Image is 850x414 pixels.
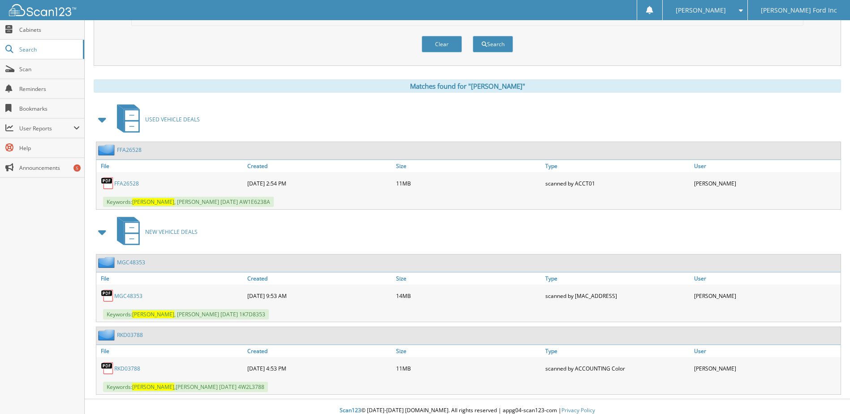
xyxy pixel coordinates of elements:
span: NEW VEHICLE DEALS [145,228,198,236]
span: Keywords: , [PERSON_NAME] [DATE] AW1E6238A [103,197,274,207]
span: USED VEHICLE DEALS [145,116,200,123]
a: MGC48353 [114,292,142,300]
span: Cabinets [19,26,80,34]
div: scanned by [MAC_ADDRESS] [543,287,692,305]
a: File [96,345,245,357]
a: USED VEHICLE DEALS [112,102,200,137]
img: PDF.png [101,362,114,375]
img: folder2.png [98,144,117,155]
span: Scan [19,65,80,73]
div: [DATE] 2:54 PM [245,174,394,192]
a: NEW VEHICLE DEALS [112,214,198,250]
span: Help [19,144,80,152]
div: [PERSON_NAME] [692,174,841,192]
div: scanned by ACCOUNTING Color [543,359,692,377]
a: Type [543,160,692,172]
button: Clear [422,36,462,52]
span: Bookmarks [19,105,80,112]
span: [PERSON_NAME] Ford Inc [761,8,837,13]
div: 11MB [394,359,543,377]
a: Size [394,272,543,285]
a: RKD03788 [114,365,140,372]
a: MGC48353 [117,259,145,266]
span: Keywords: ,[PERSON_NAME] [DATE] 4W2L3788 [103,382,268,392]
button: Search [473,36,513,52]
div: scanned by ACCT01 [543,174,692,192]
span: [PERSON_NAME] [132,310,174,318]
a: Type [543,345,692,357]
a: Created [245,345,394,357]
img: folder2.png [98,329,117,341]
div: [DATE] 4:53 PM [245,359,394,377]
div: 11MB [394,174,543,192]
img: PDF.png [101,289,114,302]
a: Size [394,345,543,357]
span: [PERSON_NAME] [132,198,174,206]
div: [PERSON_NAME] [692,359,841,377]
span: [PERSON_NAME] [132,383,174,391]
a: User [692,272,841,285]
span: [PERSON_NAME] [676,8,726,13]
span: Keywords: , [PERSON_NAME] [DATE] 1K7D8353 [103,309,269,319]
a: FFA26528 [114,180,139,187]
iframe: Chat Widget [805,371,850,414]
div: [DATE] 9:53 AM [245,287,394,305]
img: PDF.png [101,177,114,190]
a: File [96,160,245,172]
a: FFA26528 [117,146,142,154]
span: Scan123 [340,406,361,414]
a: User [692,160,841,172]
a: Created [245,160,394,172]
img: folder2.png [98,257,117,268]
a: Size [394,160,543,172]
span: Reminders [19,85,80,93]
a: Privacy Policy [561,406,595,414]
img: scan123-logo-white.svg [9,4,76,16]
a: User [692,345,841,357]
a: File [96,272,245,285]
span: Search [19,46,78,53]
div: 5 [73,164,81,172]
div: [PERSON_NAME] [692,287,841,305]
div: Matches found for "[PERSON_NAME]" [94,79,841,93]
span: Announcements [19,164,80,172]
a: RKD03788 [117,331,143,339]
a: Type [543,272,692,285]
a: Created [245,272,394,285]
div: 14MB [394,287,543,305]
span: User Reports [19,125,73,132]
